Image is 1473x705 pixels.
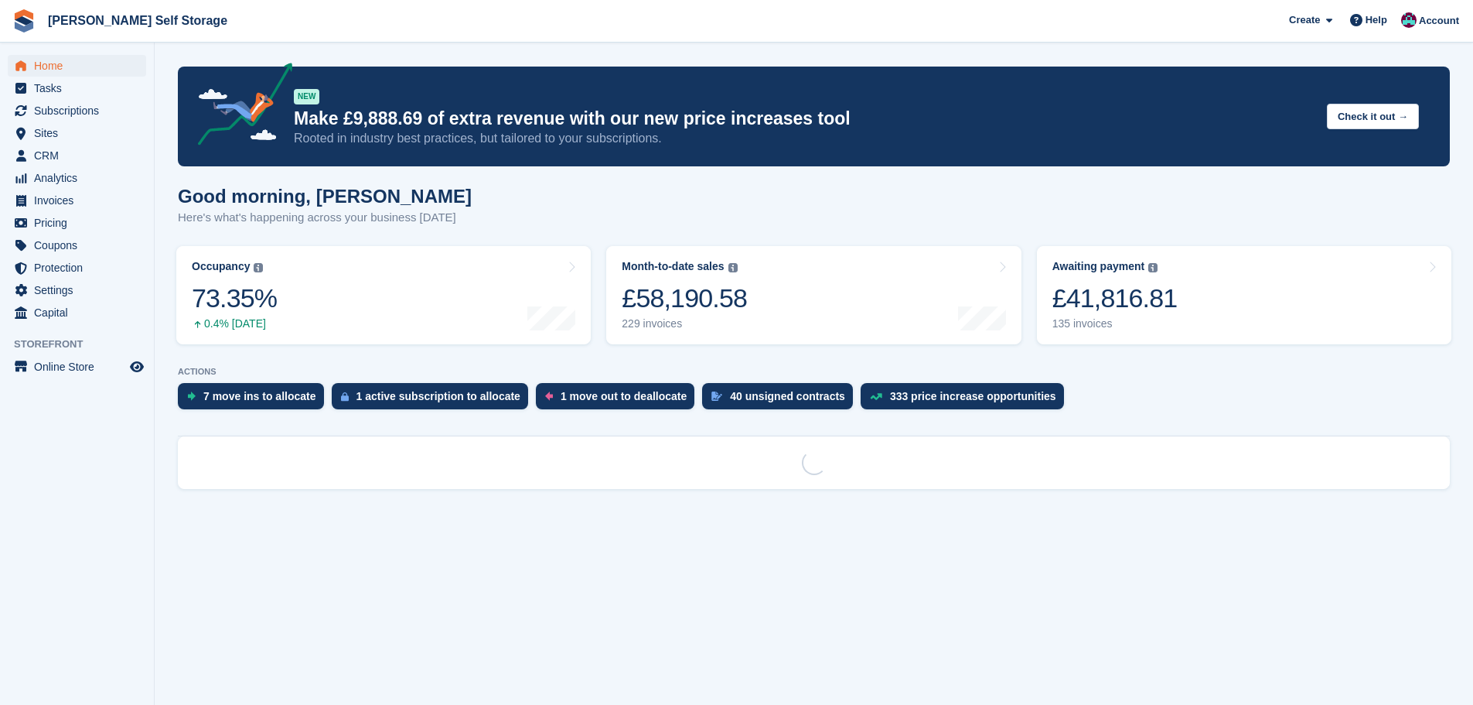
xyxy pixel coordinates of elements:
a: [PERSON_NAME] Self Storage [42,8,234,33]
div: 1 active subscription to allocate [356,390,520,402]
img: contract_signature_icon-13c848040528278c33f63329250d36e43548de30e8caae1d1a13099fd9432cc5.svg [711,392,722,401]
a: 1 move out to deallocate [536,383,702,417]
p: Make £9,888.69 of extra revenue with our new price increases tool [294,108,1314,130]
img: active_subscription_to_allocate_icon-d502201f5373d7db506a760aba3b589e785aa758c864c3986d89f69b8ff3... [341,392,349,402]
span: Pricing [34,212,127,234]
span: Account [1419,13,1459,29]
a: menu [8,234,146,256]
p: Here's what's happening across your business [DATE] [178,209,472,227]
span: Home [34,55,127,77]
img: price-adjustments-announcement-icon-8257ccfd72463d97f412b2fc003d46551f7dbcb40ab6d574587a9cd5c0d94... [185,63,293,151]
img: icon-info-grey-7440780725fd019a000dd9b08b2336e03edf1995a4989e88bcd33f0948082b44.svg [254,263,263,272]
div: £58,190.58 [622,282,747,314]
span: Coupons [34,234,127,256]
a: menu [8,122,146,144]
span: Analytics [34,167,127,189]
span: Online Store [34,356,127,378]
a: 7 move ins to allocate [178,383,332,417]
div: NEW [294,89,319,104]
a: menu [8,212,146,234]
span: Create [1289,12,1320,28]
div: 333 price increase opportunities [890,390,1056,402]
img: Ben [1401,12,1417,28]
div: Occupancy [192,260,250,273]
span: Capital [34,302,127,323]
span: Storefront [14,337,154,352]
img: move_ins_to_allocate_icon-fdf77a2bb77ea45bf5b3d319d69a93e2d87916cf1d5bf7949dd705db3b84f3ca.svg [187,392,196,401]
a: Awaiting payment £41,816.81 135 invoices [1037,246,1451,344]
span: Sites [34,122,127,144]
a: menu [8,167,146,189]
a: menu [8,302,146,323]
span: Protection [34,257,127,279]
a: Preview store [128,358,146,376]
a: 1 active subscription to allocate [332,383,536,417]
h1: Good morning, [PERSON_NAME] [178,186,472,207]
p: ACTIONS [178,367,1450,377]
a: menu [8,257,146,279]
span: Tasks [34,77,127,99]
a: Occupancy 73.35% 0.4% [DATE] [176,246,591,344]
a: menu [8,279,146,301]
div: 73.35% [192,282,277,314]
div: 0.4% [DATE] [192,317,277,330]
a: 40 unsigned contracts [702,383,861,417]
img: icon-info-grey-7440780725fd019a000dd9b08b2336e03edf1995a4989e88bcd33f0948082b44.svg [1148,263,1158,272]
img: move_outs_to_deallocate_icon-f764333ba52eb49d3ac5e1228854f67142a1ed5810a6f6cc68b1a99e826820c5.svg [545,392,553,401]
button: Check it out → [1327,104,1419,129]
a: menu [8,77,146,99]
div: 229 invoices [622,317,747,330]
a: menu [8,145,146,166]
div: 1 move out to deallocate [561,390,687,402]
div: Awaiting payment [1052,260,1145,273]
span: CRM [34,145,127,166]
span: Help [1366,12,1387,28]
img: price_increase_opportunities-93ffe204e8149a01c8c9dc8f82e8f89637d9d84a8eef4429ea346261dce0b2c0.svg [870,393,882,400]
span: Invoices [34,190,127,211]
a: menu [8,100,146,121]
a: menu [8,55,146,77]
a: menu [8,190,146,211]
div: 135 invoices [1052,317,1178,330]
div: Month-to-date sales [622,260,724,273]
div: 7 move ins to allocate [203,390,316,402]
img: stora-icon-8386f47178a22dfd0bd8f6a31ec36ba5ce8667c1dd55bd0f319d3a0aa187defe.svg [12,9,36,33]
a: Month-to-date sales £58,190.58 229 invoices [606,246,1021,344]
img: icon-info-grey-7440780725fd019a000dd9b08b2336e03edf1995a4989e88bcd33f0948082b44.svg [728,263,738,272]
span: Subscriptions [34,100,127,121]
span: Settings [34,279,127,301]
div: £41,816.81 [1052,282,1178,314]
a: menu [8,356,146,378]
a: 333 price increase opportunities [861,383,1072,417]
p: Rooted in industry best practices, but tailored to your subscriptions. [294,130,1314,147]
div: 40 unsigned contracts [730,390,845,402]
